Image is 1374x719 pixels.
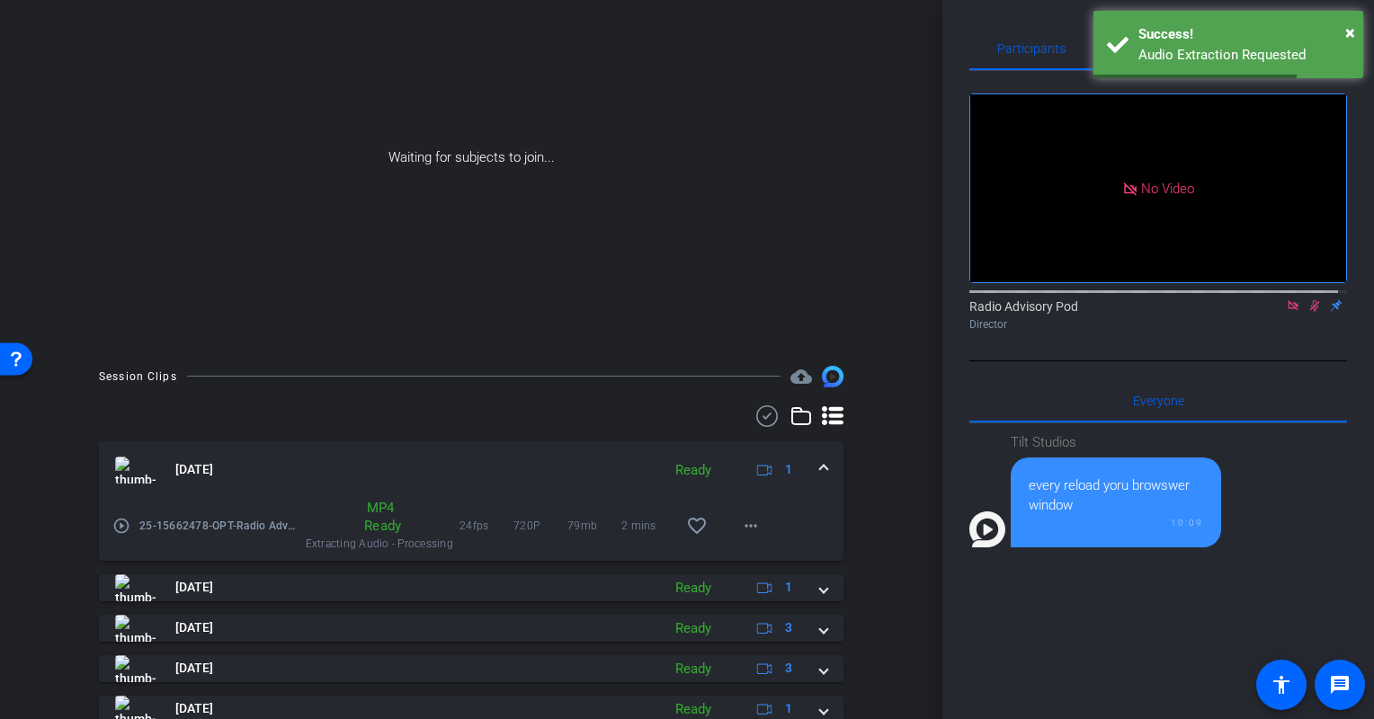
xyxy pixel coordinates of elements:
[969,316,1347,333] div: Director
[822,366,843,387] img: Session clips
[99,615,843,642] mat-expansion-panel-header: thumb-nail[DATE]Ready3
[99,499,843,561] div: thumb-nail[DATE]Ready1
[99,655,843,682] mat-expansion-panel-header: thumb-nail[DATE]Ready3
[1011,432,1221,453] div: Tilt Studios
[666,618,720,639] div: Ready
[112,517,130,535] mat-icon: play_circle_outline
[785,699,792,718] span: 1
[306,535,453,553] span: Extracting Audio - Processing
[1133,395,1184,407] span: Everyone
[139,517,299,535] span: 25-15662478-OPT-Radio Advisory 2025-Radio Advisory 2025 - Q3-[PERSON_NAME] Del [PERSON_NAME]-2025...
[785,460,792,479] span: 1
[1271,674,1292,696] mat-icon: accessibility
[175,618,213,637] span: [DATE]
[99,368,177,386] div: Session Clips
[175,460,213,479] span: [DATE]
[115,655,156,682] img: thumb-nail
[997,42,1066,55] span: Participants
[785,659,792,678] span: 3
[790,366,812,387] mat-icon: cloud_upload
[99,574,843,601] mat-expansion-panel-header: thumb-nail[DATE]Ready1
[666,460,720,481] div: Ready
[969,511,1005,547] img: Profile
[1345,22,1355,43] span: ×
[175,659,213,678] span: [DATE]
[1029,516,1203,529] div: 10:09
[969,297,1347,333] div: Radio Advisory Pod
[115,457,156,484] img: thumb-nail
[355,499,404,535] div: MP4 Ready
[790,366,812,387] span: Destinations for your clips
[785,618,792,637] span: 3
[99,441,843,499] mat-expansion-panel-header: thumb-nail[DATE]Ready1
[1141,180,1194,196] span: No Video
[1029,475,1203,516] div: every reload yoru browswer window
[115,574,156,601] img: thumb-nail
[1138,45,1350,66] div: Audio Extraction Requested
[666,659,720,679] div: Ready
[686,515,708,537] mat-icon: favorite_border
[785,578,792,597] span: 1
[513,517,567,535] span: 720P
[1138,24,1350,45] div: Success!
[1329,674,1351,696] mat-icon: message
[621,517,675,535] span: 2 mins
[740,515,762,537] mat-icon: more_horiz
[666,578,720,599] div: Ready
[567,517,621,535] span: 79mb
[175,578,213,597] span: [DATE]
[175,699,213,718] span: [DATE]
[459,517,513,535] span: 24fps
[115,615,156,642] img: thumb-nail
[1345,19,1355,46] button: Close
